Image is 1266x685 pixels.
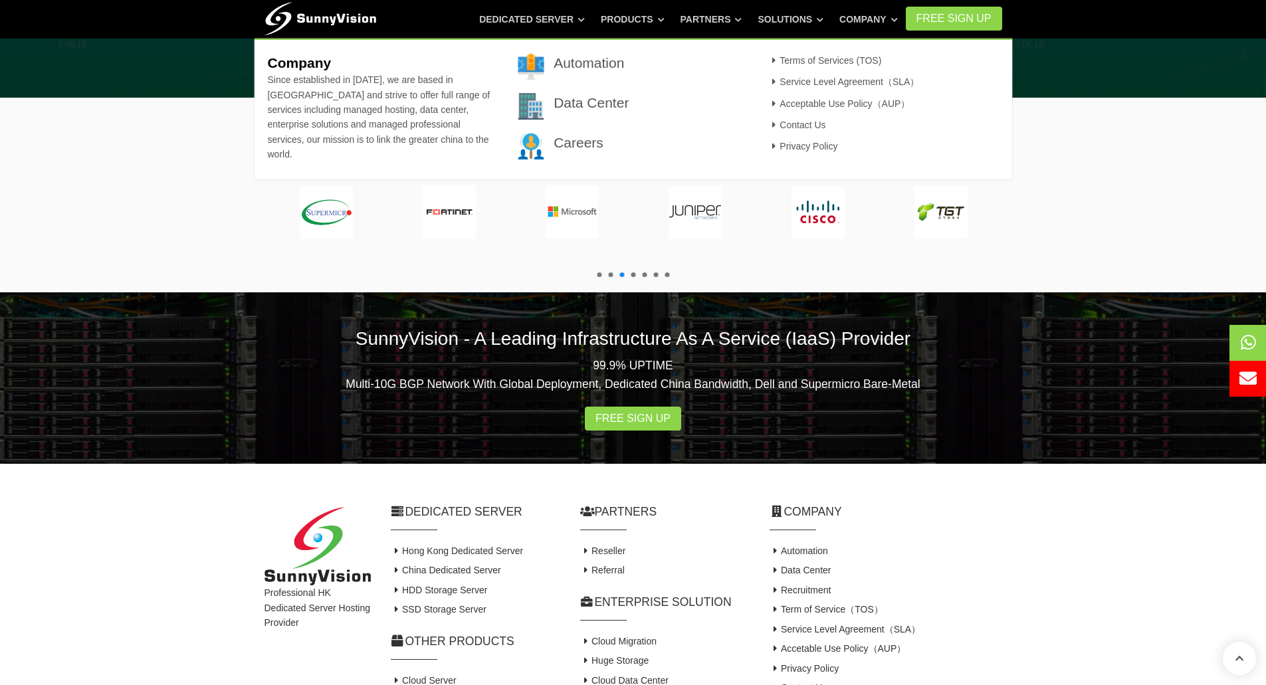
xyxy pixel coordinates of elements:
[906,7,1002,31] a: FREE Sign Up
[546,185,599,239] img: microsoft-150.png
[791,185,845,239] img: cisco-150.png
[479,7,585,31] a: Dedicated Server
[255,39,1012,179] div: Company
[554,55,624,70] a: Automation
[768,120,826,130] a: Contact Us
[264,356,1002,393] p: 99.9% UPTIME Multi-10G BGP Network With Global Deployment, Dedicated China Bandwidth, Dell and Su...
[669,185,722,239] img: juniper-150.png
[770,545,828,556] a: Automation
[580,565,625,575] a: Referral
[518,93,544,120] img: 002-town.png
[770,663,839,674] a: Privacy Policy
[554,95,629,110] a: Data Center
[768,98,910,109] a: Acceptable Use Policy（AUP）
[264,326,1002,351] h2: SunnyVision - A Leading Infrastructure As A Service (IaaS) Provider
[580,504,750,520] h2: Partners
[580,594,750,611] h2: Enterprise Solution
[580,545,626,556] a: Reseller
[585,407,681,431] a: Free Sign Up
[768,55,882,66] a: Terms of Services (TOS)
[768,141,838,151] a: Privacy Policy
[914,185,968,239] img: tgs-150.png
[300,185,353,239] img: supermicro-150.png
[391,633,560,650] h2: Other Products
[580,636,657,646] a: Cloud Migration
[267,74,490,159] span: Since established in [DATE], we are based in [GEOGRAPHIC_DATA] and strive to offer full range of ...
[770,604,883,615] a: Term of Service（TOS）
[423,185,476,239] img: fortinet-150.png
[391,565,501,575] a: China Dedicated Server
[770,643,906,654] a: Accetable Use Policy（AUP）
[770,624,921,635] a: Service Level Agreement（SLA）
[391,545,524,556] a: Hong Kong Dedicated Server
[391,604,486,615] a: SSD Storage Server
[264,507,371,586] img: SunnyVision Limited
[681,7,742,31] a: Partners
[770,504,1002,520] h2: Company
[839,7,898,31] a: Company
[267,55,331,70] b: Company
[770,565,831,575] a: Data Center
[391,585,488,595] a: HDD Storage Server
[391,504,560,520] h2: Dedicated Server
[758,7,823,31] a: Solutions
[768,76,920,87] a: Service Level Agreement（SLA）
[770,585,831,595] a: Recruitment
[518,133,544,159] img: 003-research.png
[580,655,649,666] a: Huge Storage
[601,7,665,31] a: Products
[554,135,603,150] a: Careers
[518,53,544,80] img: 001-brand.png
